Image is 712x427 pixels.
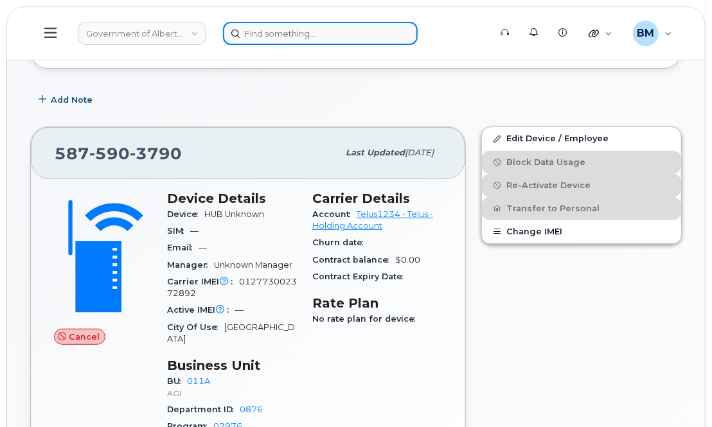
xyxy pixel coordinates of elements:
[312,314,422,324] span: No rate plan for device
[482,197,681,220] button: Transfer to Personal
[482,151,681,174] button: Block Data Usage
[312,209,357,219] span: Account
[190,226,199,236] span: —
[482,220,681,243] button: Change IMEI
[55,144,182,163] span: 587
[78,22,206,45] a: Government of Alberta (GOA)
[235,305,244,315] span: —
[167,305,235,315] span: Active IMEI
[167,376,187,386] span: BU
[312,272,409,281] span: Contract Expiry Date
[167,405,240,414] span: Department ID
[637,26,654,41] span: BM
[167,322,224,332] span: City Of Use
[167,226,190,236] span: SIM
[199,243,207,252] span: —
[187,376,210,386] a: 011A
[167,209,204,219] span: Device
[624,21,681,46] div: Bonnie Mallette
[346,148,405,157] span: Last updated
[214,260,292,270] span: Unknown Manager
[482,127,681,150] a: Edit Device / Employee
[405,148,434,157] span: [DATE]
[130,144,182,163] span: 3790
[312,209,433,231] a: Telus1234 - Telus - Holding Account
[167,243,199,252] span: Email
[312,255,395,265] span: Contract balance
[167,388,297,399] p: AGI
[204,209,264,219] span: HUB Unknown
[51,94,93,106] span: Add Note
[167,191,297,206] h3: Device Details
[240,405,263,414] a: 0876
[482,174,681,197] button: Re-Activate Device
[167,322,295,344] span: [GEOGRAPHIC_DATA]
[167,277,239,286] span: Carrier IMEI
[580,21,621,46] div: Quicklinks
[69,331,100,343] span: Cancel
[312,295,442,311] h3: Rate Plan
[167,358,297,373] h3: Business Unit
[223,22,418,45] input: Find something...
[167,260,214,270] span: Manager
[312,238,369,247] span: Churn date
[395,255,420,265] span: $0.00
[506,180,591,190] span: Re-Activate Device
[312,191,442,206] h3: Carrier Details
[30,88,103,111] button: Add Note
[89,144,130,163] span: 590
